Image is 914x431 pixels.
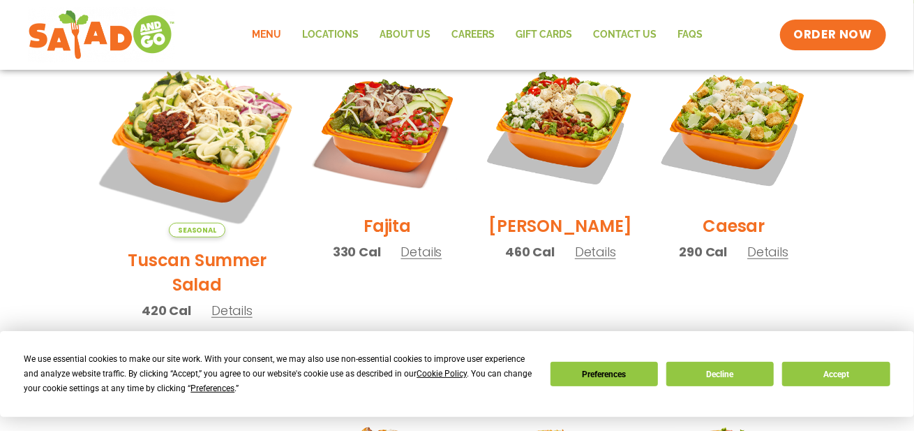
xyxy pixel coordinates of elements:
span: Details [211,302,253,319]
span: ORDER NOW [794,27,872,43]
a: Menu [241,19,292,51]
span: 460 Cal [505,242,555,261]
span: Seasonal [169,223,225,238]
img: Product photo for Caesar Salad [658,51,810,203]
a: Locations [292,19,369,51]
a: Careers [441,19,505,51]
a: Contact Us [583,19,667,51]
a: GIFT CARDS [505,19,583,51]
img: Product photo for Tuscan Summer Salad [88,35,306,254]
span: Details [747,243,788,261]
button: Decline [666,362,774,386]
h2: Caesar [703,214,765,238]
h2: Tuscan Summer Salad [104,248,290,297]
img: Product photo for Cobb Salad [484,51,636,203]
button: Accept [782,362,890,386]
img: Product photo for Fajita Salad [311,51,463,203]
nav: Menu [241,19,713,51]
span: 330 Cal [333,242,381,261]
button: Preferences [550,362,658,386]
a: About Us [369,19,441,51]
span: Details [575,243,616,261]
span: Cookie Policy [417,369,467,379]
span: 420 Cal [142,301,191,320]
span: Details [401,243,442,261]
a: FAQs [667,19,713,51]
div: We use essential cookies to make our site work. With your consent, we may also use non-essential ... [24,352,533,396]
span: Preferences [190,383,234,393]
h2: [PERSON_NAME] [489,214,633,238]
h2: Fajita [364,214,411,238]
a: ORDER NOW [780,20,886,50]
span: 290 Cal [680,242,728,261]
img: new-SAG-logo-768×292 [28,7,175,63]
